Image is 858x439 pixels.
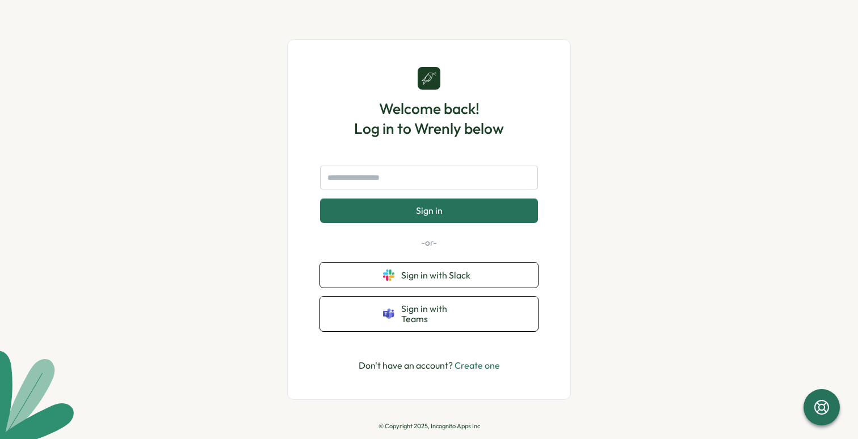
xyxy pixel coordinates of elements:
[320,199,538,222] button: Sign in
[359,358,500,373] p: Don't have an account?
[320,237,538,249] p: -or-
[401,270,475,280] span: Sign in with Slack
[354,99,504,138] h1: Welcome back! Log in to Wrenly below
[378,423,480,430] p: © Copyright 2025, Incognito Apps Inc
[401,303,475,324] span: Sign in with Teams
[455,360,500,371] a: Create one
[416,205,443,216] span: Sign in
[320,263,538,288] button: Sign in with Slack
[320,297,538,331] button: Sign in with Teams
